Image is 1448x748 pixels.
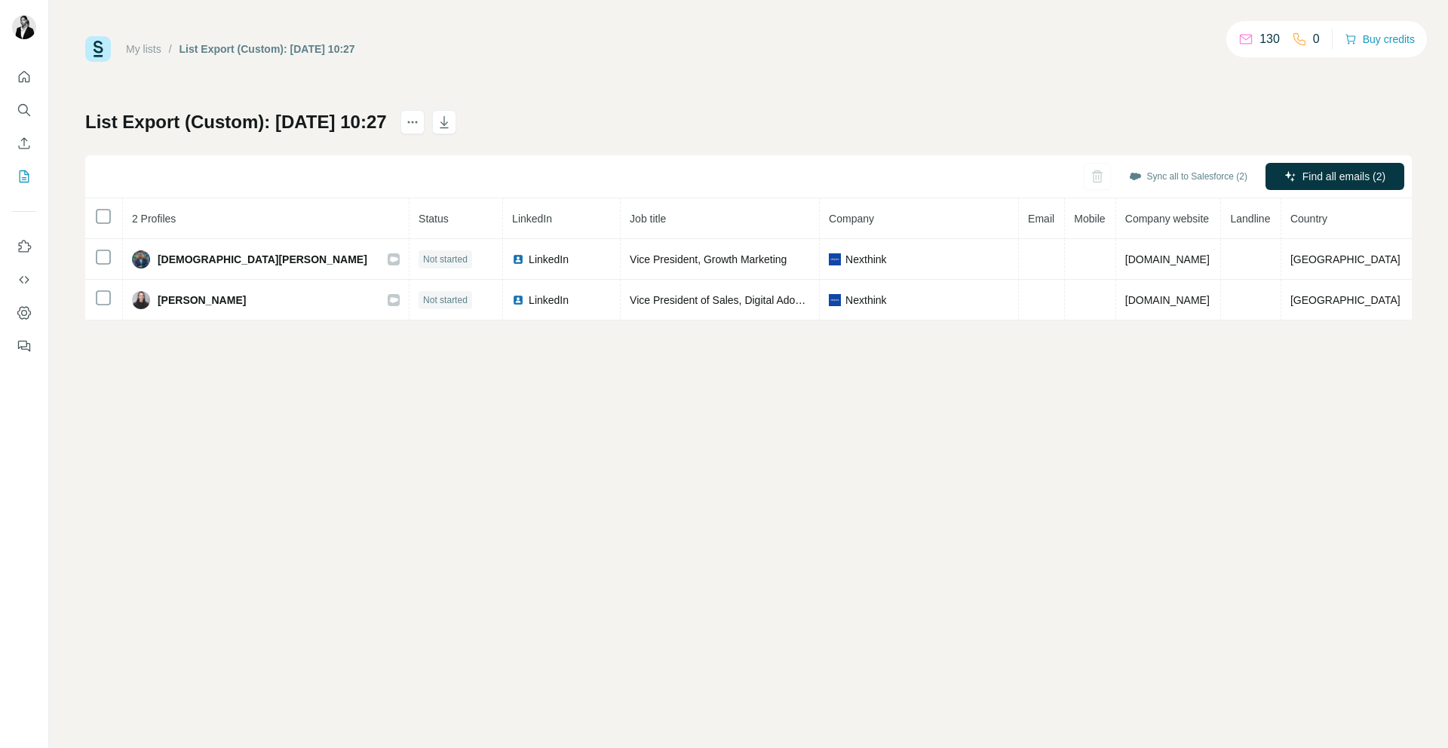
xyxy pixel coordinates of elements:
span: Nexthink [845,293,886,308]
span: Find all emails (2) [1302,169,1385,184]
img: Avatar [12,15,36,39]
span: Status [419,213,449,225]
button: actions [400,110,425,134]
span: [PERSON_NAME] [158,293,246,308]
span: [GEOGRAPHIC_DATA] [1290,253,1400,265]
span: Landline [1230,213,1270,225]
span: Vice President of Sales, Digital Adoption Solutions [630,294,864,306]
div: List Export (Custom): [DATE] 10:27 [179,41,355,57]
button: Search [12,97,36,124]
p: 130 [1259,30,1280,48]
span: Company website [1125,213,1209,225]
img: Avatar [132,291,150,309]
button: Enrich CSV [12,130,36,157]
button: Buy credits [1345,29,1415,50]
button: Dashboard [12,299,36,326]
button: My lists [12,163,36,190]
img: LinkedIn logo [512,253,524,265]
span: Mobile [1074,213,1105,225]
button: Use Surfe on LinkedIn [12,233,36,260]
span: 2 Profiles [132,213,176,225]
span: [GEOGRAPHIC_DATA] [1290,294,1400,306]
span: Vice President, Growth Marketing [630,253,787,265]
button: Sync all to Salesforce (2) [1118,165,1258,188]
img: company-logo [829,294,841,306]
span: Email [1028,213,1054,225]
h1: List Export (Custom): [DATE] 10:27 [85,110,387,134]
a: My lists [126,43,161,55]
span: [DEMOGRAPHIC_DATA][PERSON_NAME] [158,252,367,267]
img: Surfe Logo [85,36,111,62]
span: [DOMAIN_NAME] [1125,294,1210,306]
span: Nexthink [845,252,886,267]
span: LinkedIn [529,293,569,308]
span: Job title [630,213,666,225]
img: Avatar [132,250,150,268]
span: LinkedIn [512,213,552,225]
span: LinkedIn [529,252,569,267]
button: Find all emails (2) [1265,163,1404,190]
button: Feedback [12,333,36,360]
li: / [169,41,172,57]
span: Company [829,213,874,225]
img: company-logo [829,253,841,265]
button: Use Surfe API [12,266,36,293]
img: LinkedIn logo [512,294,524,306]
button: Quick start [12,63,36,90]
span: Not started [423,253,468,266]
p: 0 [1313,30,1320,48]
span: Country [1290,213,1327,225]
span: [DOMAIN_NAME] [1125,253,1210,265]
span: Not started [423,293,468,307]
